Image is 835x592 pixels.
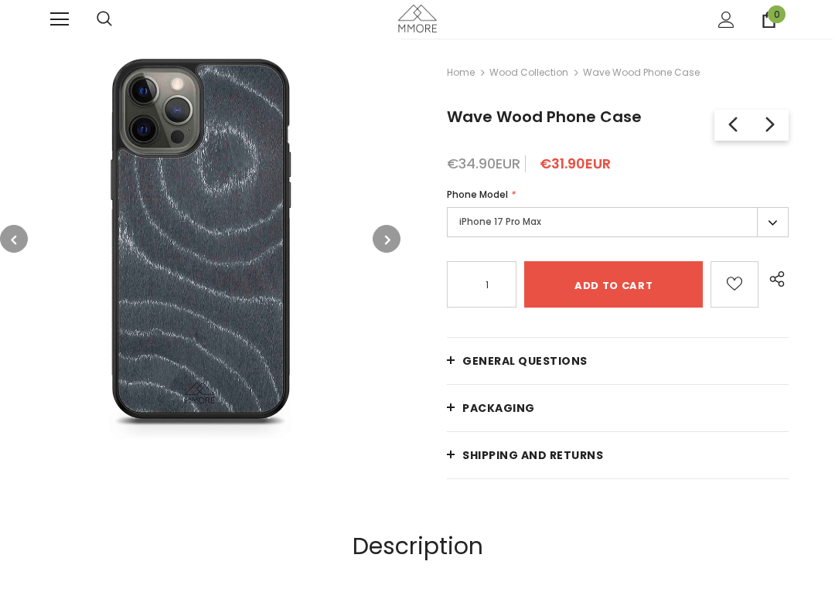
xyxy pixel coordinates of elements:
img: MMORE Cases [398,5,437,32]
label: iPhone 17 Pro Max [447,207,789,237]
a: 0 [761,12,777,28]
span: Phone Model [447,188,508,201]
span: PACKAGING [462,400,535,416]
span: Wave Wood Phone Case [447,106,642,128]
a: Wood Collection [489,66,568,79]
span: €31.90EUR [540,154,611,173]
span: Shipping and returns [462,447,603,463]
a: Home [447,63,475,82]
a: General Questions [447,338,789,384]
span: €34.90EUR [447,154,520,173]
span: Wave Wood Phone Case [583,63,700,82]
a: Shipping and returns [447,432,789,478]
a: PACKAGING [447,385,789,431]
span: General Questions [462,353,588,369]
span: 0 [768,5,786,23]
input: Add to cart [524,261,703,308]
